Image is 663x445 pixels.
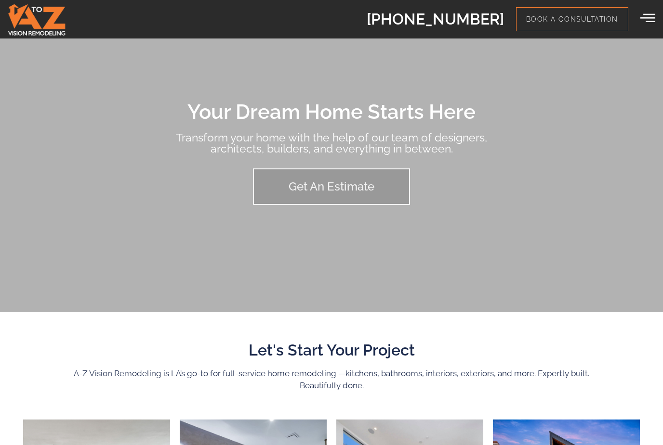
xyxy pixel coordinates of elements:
a: Get An Estimate [253,168,410,205]
span: Book a Consultation [526,15,618,24]
a: [PHONE_NUMBER] [367,10,504,28]
h2: A-Z Vision Remodeling is LA’s go-to for full-service home remodeling —kitchens, bathrooms, interi... [57,368,606,392]
span: Get An Estimate [289,181,374,192]
h1: Your Dream Home Starts Here [164,102,499,122]
h2: Let's Start Your Project [57,343,606,358]
a: Book a Consultation [516,7,628,31]
h2: Transform your home with the help of our team of designers, architects, builders, and everything ... [164,132,499,154]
